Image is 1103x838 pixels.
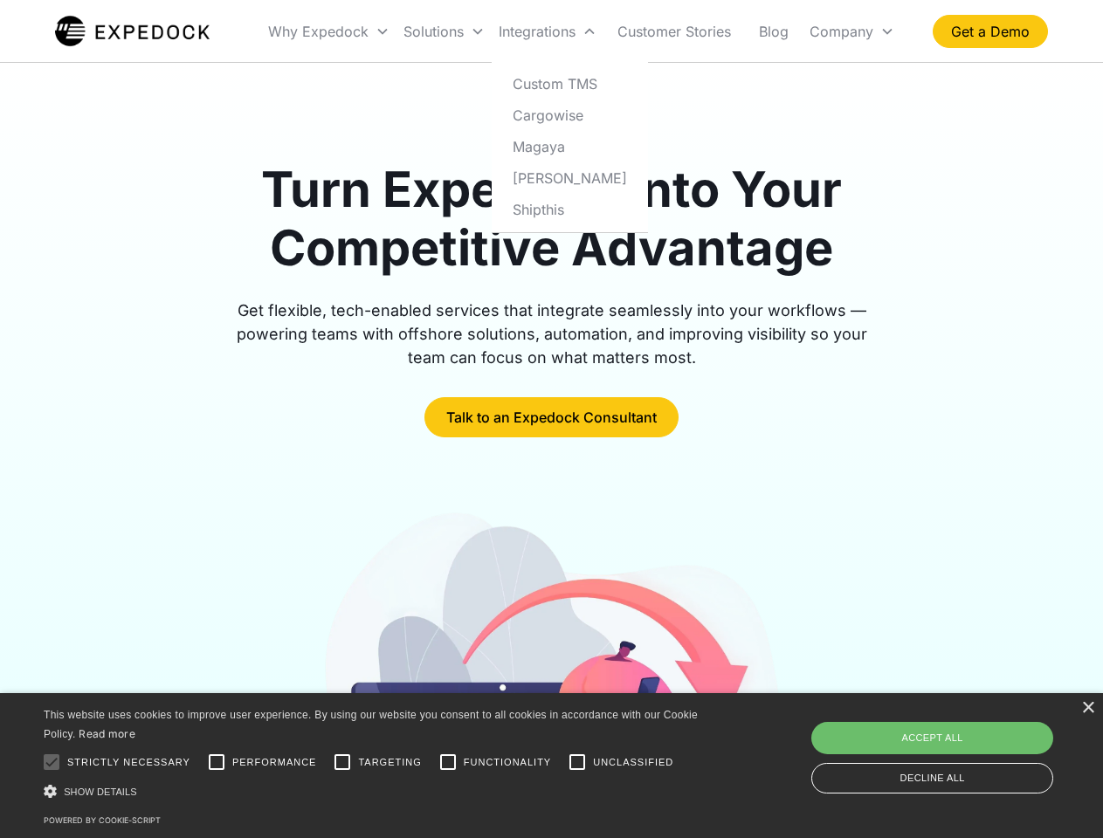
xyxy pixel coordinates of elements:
[79,727,135,740] a: Read more
[464,755,551,770] span: Functionality
[424,397,679,437] a: Talk to an Expedock Consultant
[55,14,210,49] img: Expedock Logo
[217,299,887,369] div: Get flexible, tech-enabled services that integrate seamlessly into your workflows — powering team...
[261,2,396,61] div: Why Expedock
[44,782,704,800] div: Show details
[492,2,603,61] div: Integrations
[499,131,641,162] a: Magaya
[499,68,641,100] a: Custom TMS
[67,755,190,770] span: Strictly necessary
[499,100,641,131] a: Cargowise
[499,23,576,40] div: Integrations
[603,2,745,61] a: Customer Stories
[933,15,1048,48] a: Get a Demo
[812,649,1103,838] iframe: Chat Widget
[232,755,317,770] span: Performance
[44,815,161,825] a: Powered by cookie-script
[810,23,873,40] div: Company
[396,2,492,61] div: Solutions
[358,755,421,770] span: Targeting
[217,161,887,278] h1: Turn Expedock Into Your Competitive Advantage
[403,23,464,40] div: Solutions
[64,786,137,797] span: Show details
[499,194,641,225] a: Shipthis
[55,14,210,49] a: home
[492,61,648,233] nav: Integrations
[745,2,803,61] a: Blog
[44,709,698,741] span: This website uses cookies to improve user experience. By using our website you consent to all coo...
[499,162,641,194] a: [PERSON_NAME]
[803,2,901,61] div: Company
[593,755,673,770] span: Unclassified
[268,23,369,40] div: Why Expedock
